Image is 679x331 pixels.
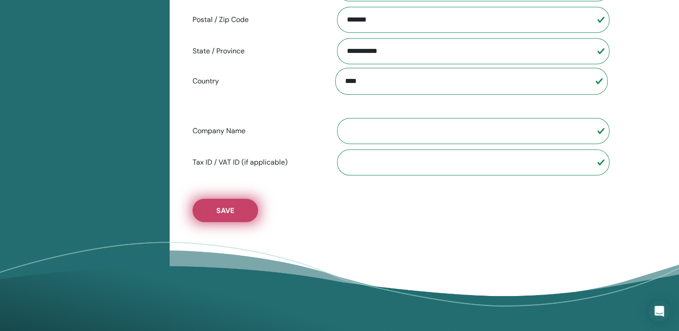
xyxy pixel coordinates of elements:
span: Save [216,206,234,215]
label: State / Province [186,43,329,60]
label: Postal / Zip Code [186,11,329,28]
label: Tax ID / VAT ID (if applicable) [186,154,329,171]
label: Country [186,73,329,90]
label: Company Name [186,122,329,139]
div: Open Intercom Messenger [648,301,670,322]
button: Save [193,199,258,222]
